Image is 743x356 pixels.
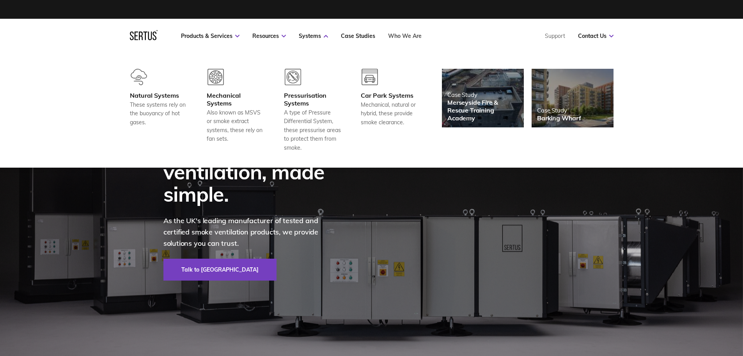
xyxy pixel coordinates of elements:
div: Barking Wharf [537,114,581,122]
div: Natural Systems [130,91,188,99]
a: Contact Us [578,32,614,39]
a: Car Park SystemsMechanical, natural or hybrid, these provide smoke clearance. [361,69,418,152]
div: Mechanical Systems [207,91,264,107]
p: As the UK's leading manufacturer of tested and certified smoke ventilation products, we provide s... [163,215,335,249]
a: Case StudyMerseyside Fire & Rescue Training Academy [442,69,524,127]
div: Case Study [447,91,518,98]
iframe: Chat Widget [603,265,743,356]
a: Natural SystemsThese systems rely on the buoyancy of hot gases. [130,69,188,152]
div: A type of Pressure Differential System, these pressurise areas to protect them from smoke. [284,108,342,152]
div: These systems rely on the buoyancy of hot gases. [130,100,188,127]
a: Resources [252,32,286,39]
div: Pressurisation Systems [284,91,342,107]
a: Products & Services [181,32,239,39]
a: Systems [299,32,328,39]
a: Pressurisation SystemsA type of Pressure Differential System, these pressurise areas to protect t... [284,69,342,152]
a: Support [545,32,565,39]
a: Mechanical SystemsAlso known as MSVS or smoke extract systems, these rely on fan sets. [207,69,264,152]
div: Car Park Systems [361,91,418,99]
a: Case Studies [341,32,375,39]
a: Talk to [GEOGRAPHIC_DATA] [163,259,277,281]
div: Mechanical, natural or hybrid, these provide smoke clearance. [361,100,418,127]
a: Case StudyBarking Wharf [532,69,614,127]
div: Case Study [537,107,581,114]
div: Also known as MSVS or smoke extract systems, these rely on fan sets. [207,108,264,143]
a: Who We Are [388,32,422,39]
div: Smoke ventilation, made simple. [163,138,335,206]
div: Merseyside Fire & Rescue Training Academy [447,98,518,122]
